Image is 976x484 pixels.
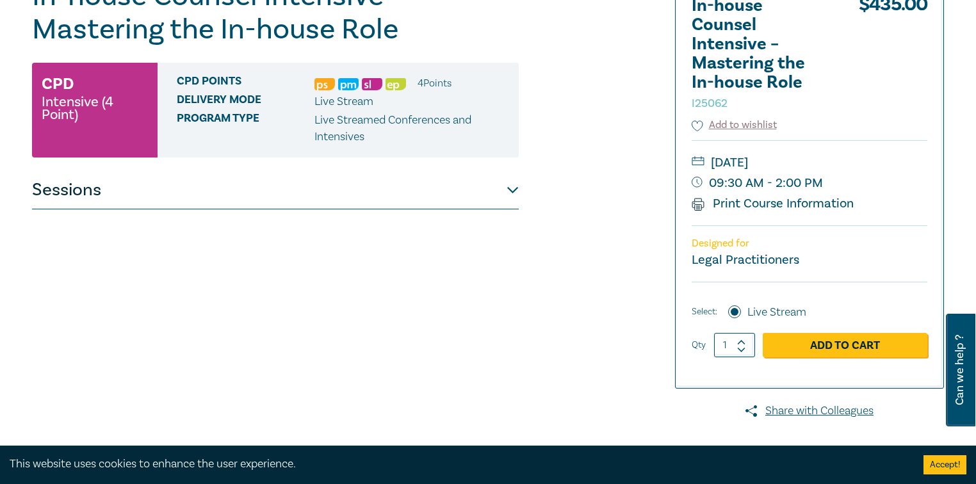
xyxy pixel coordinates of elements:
a: Print Course Information [692,195,854,212]
img: Ethics & Professional Responsibility [386,78,406,90]
img: Practice Management & Business Skills [338,78,359,90]
span: Select: [692,305,717,319]
p: Live Streamed Conferences and Intensives [314,112,509,145]
p: Designed for [692,238,927,250]
label: Live Stream [747,304,806,321]
span: Can we help ? [954,321,966,419]
span: Delivery Mode [177,93,314,110]
span: Live Stream [314,94,373,109]
img: Substantive Law [362,78,382,90]
div: This website uses cookies to enhance the user experience. [10,456,904,472]
span: CPD Points [177,75,314,92]
img: Professional Skills [314,78,335,90]
button: Accept cookies [923,455,966,474]
small: [DATE] [692,152,927,173]
button: Sessions [32,171,519,209]
h3: CPD [42,72,74,95]
li: 4 Point s [418,75,451,92]
span: Program type [177,112,314,145]
small: 09:30 AM - 2:00 PM [692,173,927,193]
a: Add to Cart [763,333,927,357]
small: I25062 [692,96,728,111]
small: Intensive (4 Point) [42,95,148,121]
label: Qty [692,338,706,352]
button: Add to wishlist [692,118,777,133]
a: Share with Colleagues [675,403,944,419]
small: Legal Practitioners [692,252,799,268]
input: 1 [714,333,755,357]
